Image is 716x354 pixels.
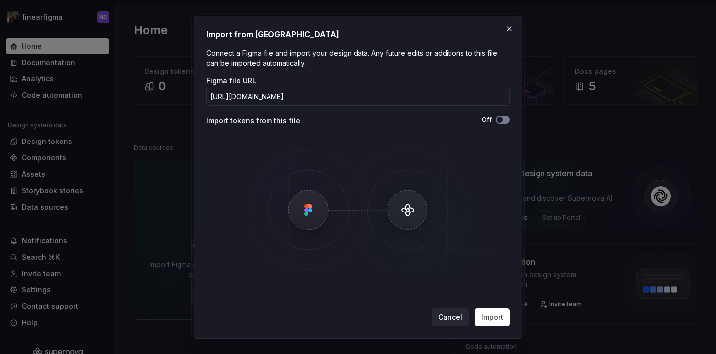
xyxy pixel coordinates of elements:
[206,88,510,106] input: https://figma.com/file/...
[206,116,358,126] div: Import tokens from this file
[432,308,469,326] button: Cancel
[482,116,492,124] label: Off
[206,48,510,68] p: Connect a Figma file and import your design data. Any future edits or additions to this file can ...
[481,312,503,322] span: Import
[438,312,462,322] span: Cancel
[206,28,510,40] h2: Import from [GEOGRAPHIC_DATA]
[475,308,510,326] button: Import
[206,76,256,86] label: Figma file URL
